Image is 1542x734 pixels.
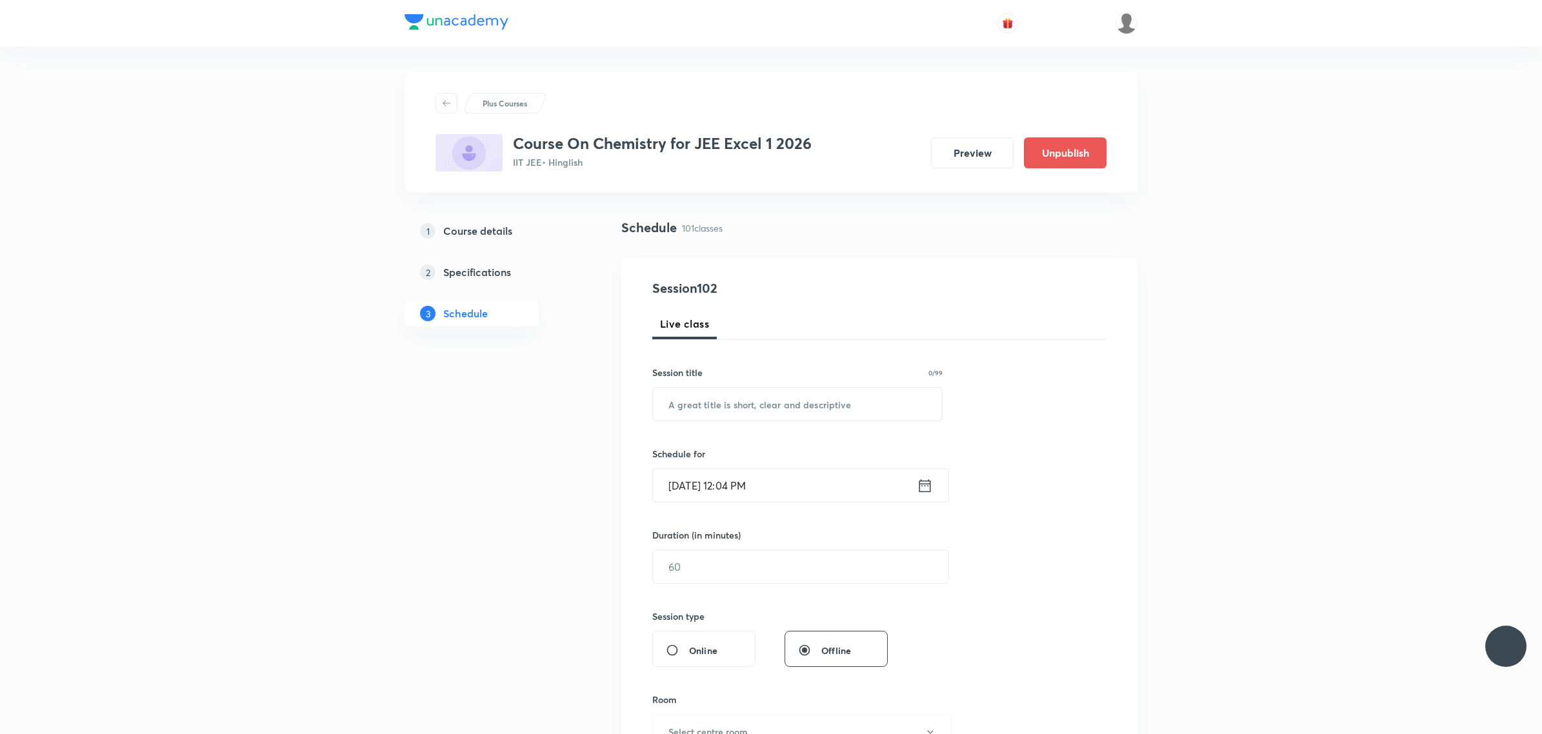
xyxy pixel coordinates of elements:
[652,279,888,298] h4: Session 102
[483,97,527,109] p: Plus Courses
[653,388,942,421] input: A great title is short, clear and descriptive
[928,370,943,376] p: 0/99
[1498,639,1514,654] img: ttu
[652,693,677,706] h6: Room
[997,13,1018,34] button: avatar
[682,221,723,235] p: 101 classes
[405,14,508,33] a: Company Logo
[621,218,677,237] h4: Schedule
[1024,137,1106,168] button: Unpublish
[931,137,1014,168] button: Preview
[405,218,580,244] a: 1Course details
[513,155,812,169] p: IIT JEE • Hinglish
[420,306,436,321] p: 3
[821,644,851,657] span: Offline
[652,366,703,379] h6: Session title
[405,259,580,285] a: 2Specifications
[443,223,512,239] h5: Course details
[1002,17,1014,29] img: avatar
[405,14,508,30] img: Company Logo
[513,134,812,153] h3: Course On Chemistry for JEE Excel 1 2026
[420,223,436,239] p: 1
[436,134,503,172] img: 46495CAE-5F43-48F1-B8F6-4FFF9B964250_plus.png
[660,316,709,332] span: Live class
[443,306,488,321] h5: Schedule
[652,447,943,461] h6: Schedule for
[420,264,436,280] p: 2
[652,610,705,623] h6: Session type
[443,264,511,280] h5: Specifications
[653,550,948,583] input: 60
[652,528,741,542] h6: Duration (in minutes)
[689,644,717,657] span: Online
[1116,12,1137,34] img: UNACADEMY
